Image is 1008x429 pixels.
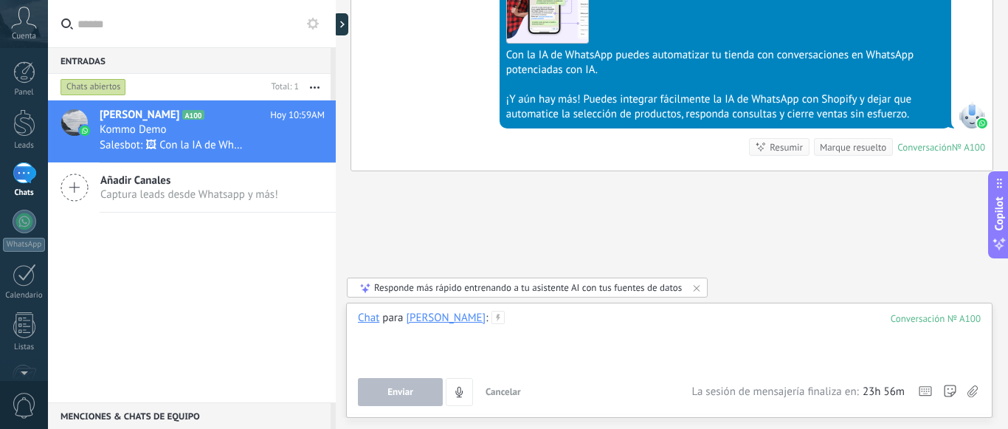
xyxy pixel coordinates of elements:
[100,108,179,123] span: [PERSON_NAME]
[12,32,36,41] span: Cuenta
[3,188,46,198] div: Chats
[3,141,46,151] div: Leads
[100,174,278,188] span: Añadir Canales
[691,385,905,399] div: La sesión de mensajería finaliza en
[100,138,244,152] span: Salesbot: 🖼 Con la IA de WhatsApp puedes automatizar tu tienda con conversaciones en WhatsApp pot...
[691,385,858,399] span: La sesión de mensajería finaliza en:
[992,196,1007,230] span: Copilot
[959,102,985,128] span: SalesBot
[334,13,348,35] div: Mostrar
[100,188,278,202] span: Captura leads desde Whatsapp y más!
[863,385,905,399] span: 23h 56m
[486,311,488,326] span: :
[270,108,325,123] span: Hoy 10:59AM
[3,343,46,352] div: Listas
[770,140,803,154] div: Resumir
[506,92,945,122] div: ¡Y aún hay más! Puedes integrar fácilmente la IA de WhatsApp con Shopify y dejar que automatice l...
[820,140,886,154] div: Marque resuelto
[80,126,90,136] img: icon
[382,311,403,326] span: para
[891,312,981,325] div: 100
[100,123,167,137] span: Kommo Demo
[897,141,952,154] div: Conversación
[480,378,527,406] button: Cancelar
[952,141,985,154] div: № A100
[48,100,336,162] a: avataricon[PERSON_NAME]A100Hoy 10:59AMKommo DemoSalesbot: 🖼 Con la IA de WhatsApp puedes automati...
[977,118,987,128] img: waba.svg
[61,78,126,96] div: Chats abiertos
[387,387,413,397] span: Enviar
[374,281,682,294] div: Responde más rápido entrenando a tu asistente AI con tus fuentes de datos
[506,48,945,78] div: Con la IA de WhatsApp puedes automatizar tu tienda con conversaciones en WhatsApp potenciadas con...
[3,88,46,97] div: Panel
[299,74,331,100] button: Más
[48,47,331,74] div: Entradas
[486,385,521,398] span: Cancelar
[48,402,331,429] div: Menciones & Chats de equipo
[406,311,486,324] div: Ana Maria
[182,110,204,120] span: A100
[358,378,443,406] button: Enviar
[266,80,299,95] div: Total: 1
[3,238,45,252] div: WhatsApp
[3,291,46,301] div: Calendario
